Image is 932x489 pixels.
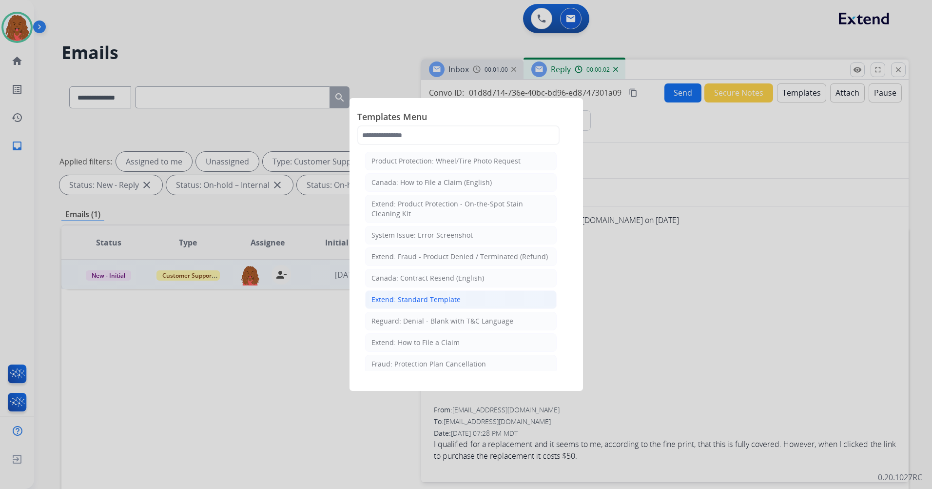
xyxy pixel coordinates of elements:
[371,295,461,305] div: Extend: Standard Template
[371,359,486,369] div: Fraud: Protection Plan Cancellation
[357,110,575,125] span: Templates Menu
[371,230,473,240] div: System Issue: Error Screenshot
[371,273,484,283] div: Canada: Contract Resend (English)
[371,338,460,347] div: Extend: How to File a Claim
[371,316,513,326] div: Reguard: Denial - Blank with T&C Language
[371,252,548,262] div: Extend: Fraud - Product Denied / Terminated (Refund)
[371,156,521,166] div: Product Protection: Wheel/Tire Photo Request
[371,199,550,219] div: Extend: Product Protection - On-the-Spot Stain Cleaning Kit
[371,178,492,187] div: Canada: How to File a Claim (English)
